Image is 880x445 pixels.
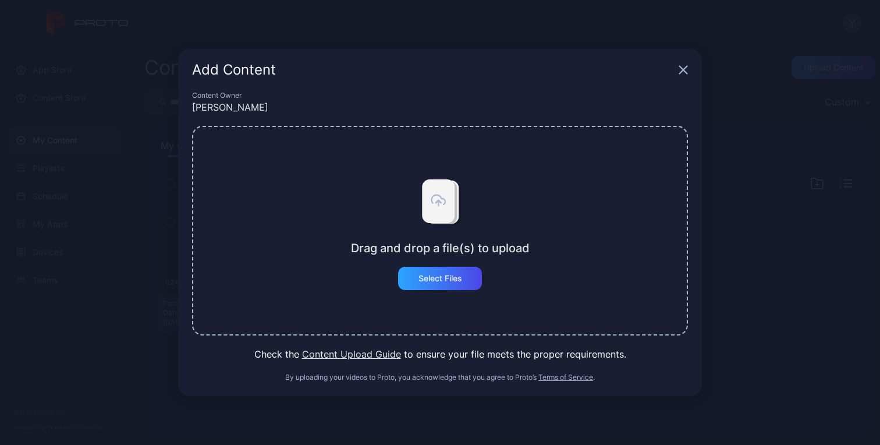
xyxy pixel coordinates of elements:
[192,100,688,114] div: [PERSON_NAME]
[398,267,482,290] button: Select Files
[192,63,674,77] div: Add Content
[302,347,401,361] button: Content Upload Guide
[192,373,688,382] div: By uploading your videos to Proto, you acknowledge that you agree to Proto’s .
[418,274,462,283] div: Select Files
[192,347,688,361] div: Check the to ensure your file meets the proper requirements.
[351,241,530,255] div: Drag and drop a file(s) to upload
[538,373,593,382] button: Terms of Service
[192,91,688,100] div: Content Owner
